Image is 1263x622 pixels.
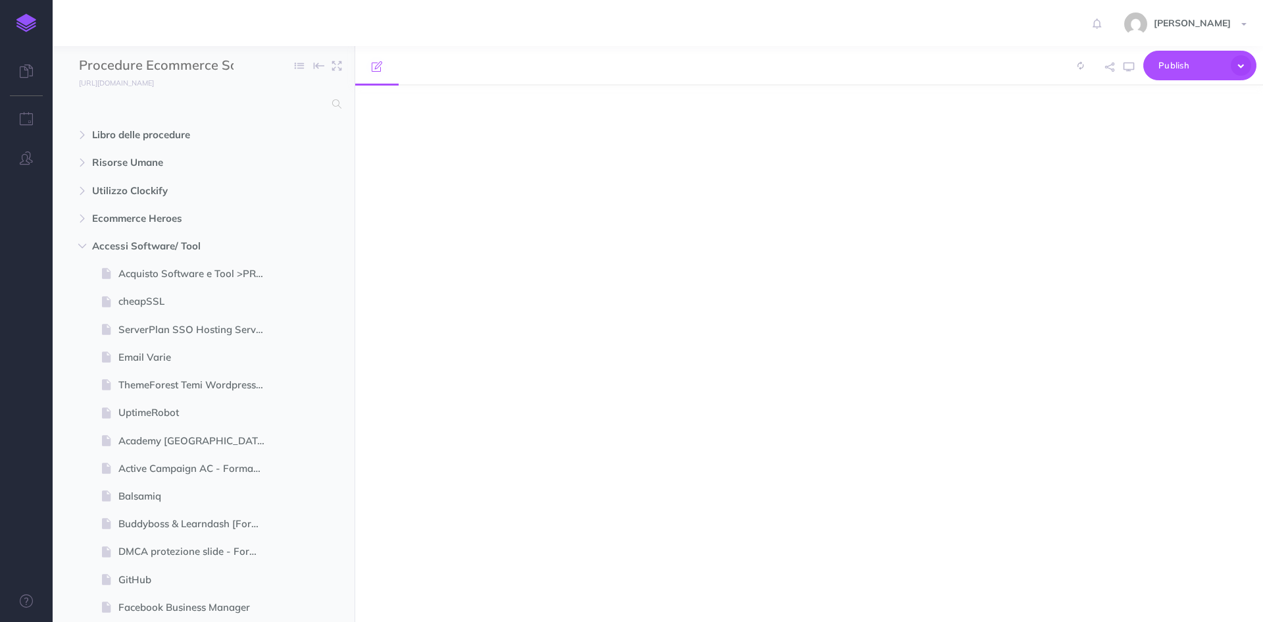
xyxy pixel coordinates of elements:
span: Academy [GEOGRAPHIC_DATA] [118,433,276,449]
span: DMCA protezione slide - Formazione [118,544,276,559]
span: Acquisto Software e Tool >PROCEDURA [118,266,276,282]
a: [URL][DOMAIN_NAME] [53,76,167,89]
span: GitHub [118,572,276,588]
span: ServerPlan SSO Hosting Server Domini [118,322,276,338]
input: Search [79,92,324,116]
input: Documentation Name [79,56,234,76]
small: [URL][DOMAIN_NAME] [79,78,154,88]
span: UptimeRobot [118,405,276,421]
span: Buddyboss & Learndash [Formazione] [118,516,276,532]
span: Accessi Software/ Tool [92,238,259,254]
span: Libro delle procedure [92,127,259,143]
button: Publish [1143,51,1256,80]
span: Email Varie [118,350,276,365]
span: Balsamiq [118,488,276,504]
span: ThemeForest Temi Wordpress Prestashop Envato [118,377,276,393]
span: [PERSON_NAME] [1147,17,1237,29]
span: Ecommerce Heroes [92,211,259,226]
span: Risorse Umane [92,155,259,170]
span: Publish [1158,55,1224,76]
span: Active Campaign AC - Formazione [118,461,276,477]
img: 773ddf364f97774a49de44848d81cdba.jpg [1124,13,1147,36]
img: logo-mark.svg [16,14,36,32]
span: Utilizzo Clockify [92,183,259,199]
span: Facebook Business Manager [118,600,276,615]
span: cheapSSL [118,294,276,309]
